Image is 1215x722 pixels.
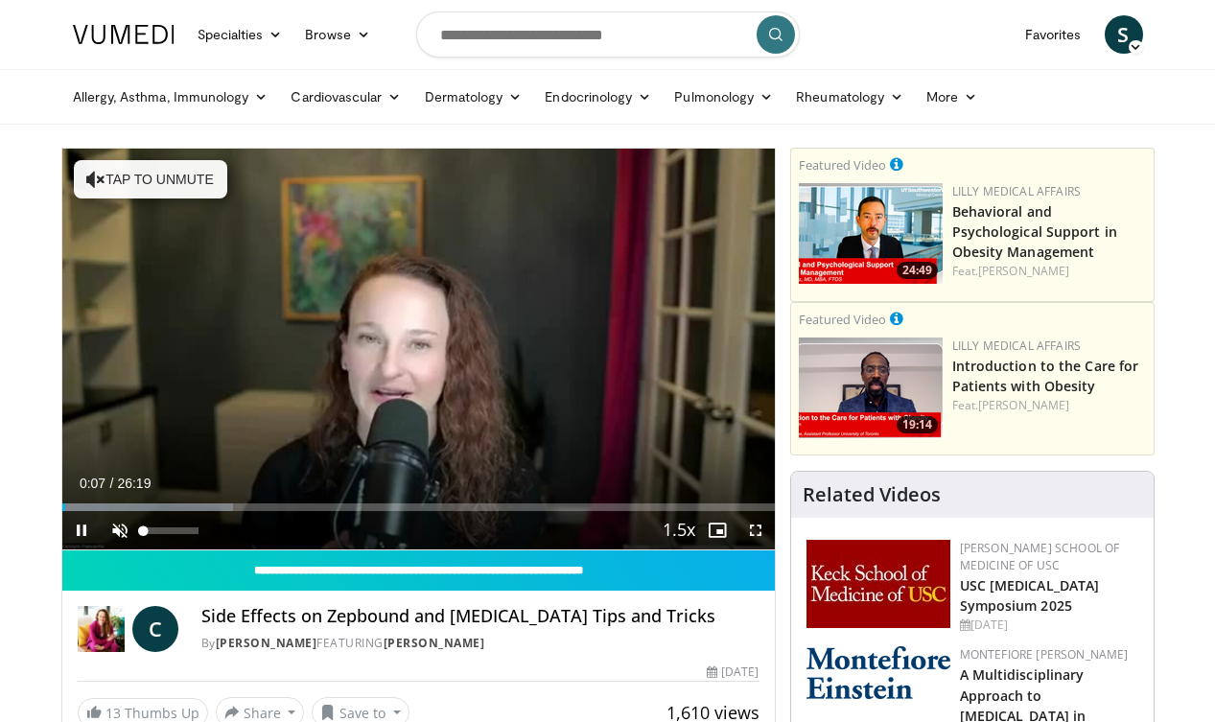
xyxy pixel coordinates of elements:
span: 19:14 [897,416,938,433]
button: Enable picture-in-picture mode [698,511,736,549]
a: Lilly Medical Affairs [952,183,1082,199]
a: Pulmonology [663,78,784,116]
img: ba3304f6-7838-4e41-9c0f-2e31ebde6754.png.150x105_q85_crop-smart_upscale.png [799,183,943,284]
div: Feat. [952,397,1146,414]
img: b0142b4c-93a1-4b58-8f91-5265c282693c.png.150x105_q85_autocrop_double_scale_upscale_version-0.2.png [806,646,950,699]
input: Search topics, interventions [416,12,800,58]
a: Lilly Medical Affairs [952,338,1082,354]
a: C [132,606,178,652]
a: More [915,78,989,116]
a: 24:49 [799,183,943,284]
div: [DATE] [960,617,1138,634]
button: Playback Rate [660,511,698,549]
a: Behavioral and Psychological Support in Obesity Management [952,202,1117,261]
a: [PERSON_NAME] [978,263,1069,279]
a: USC [MEDICAL_DATA] Symposium 2025 [960,576,1100,615]
a: Browse [293,15,382,54]
a: [PERSON_NAME] [384,635,485,651]
a: Dermatology [413,78,534,116]
button: Tap to unmute [74,160,227,198]
a: [PERSON_NAME] [216,635,317,651]
a: 19:14 [799,338,943,438]
span: 26:19 [117,476,151,491]
button: Fullscreen [736,511,775,549]
div: Progress Bar [62,503,775,511]
a: Montefiore [PERSON_NAME] [960,646,1129,663]
a: Allergy, Asthma, Immunology [61,78,280,116]
a: S [1105,15,1143,54]
img: VuMedi Logo [73,25,175,44]
span: 24:49 [897,262,938,279]
span: 13 [105,704,121,722]
small: Featured Video [799,156,886,174]
div: Volume Level [144,527,199,534]
a: Favorites [1014,15,1093,54]
a: [PERSON_NAME] [978,397,1069,413]
a: Endocrinology [533,78,663,116]
img: 7b941f1f-d101-407a-8bfa-07bd47db01ba.png.150x105_q85_autocrop_double_scale_upscale_version-0.2.jpg [806,540,950,628]
div: By FEATURING [201,635,759,652]
img: Dr. Carolynn Francavilla [78,606,125,652]
a: Rheumatology [784,78,915,116]
button: Unmute [101,511,139,549]
div: [DATE] [707,664,759,681]
a: [PERSON_NAME] School of Medicine of USC [960,540,1120,573]
span: / [110,476,114,491]
img: acc2e291-ced4-4dd5-b17b-d06994da28f3.png.150x105_q85_crop-smart_upscale.png [799,338,943,438]
div: Feat. [952,263,1146,280]
a: Cardiovascular [279,78,412,116]
span: 0:07 [80,476,105,491]
small: Featured Video [799,311,886,328]
video-js: Video Player [62,149,775,550]
a: Introduction to the Care for Patients with Obesity [952,357,1139,395]
a: Specialties [186,15,294,54]
h4: Side Effects on Zepbound and [MEDICAL_DATA] Tips and Tricks [201,606,759,627]
button: Pause [62,511,101,549]
h4: Related Videos [803,483,941,506]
